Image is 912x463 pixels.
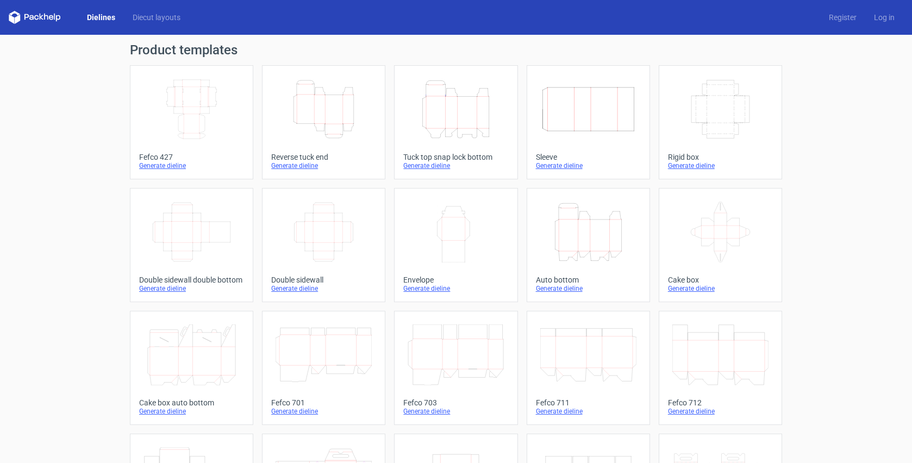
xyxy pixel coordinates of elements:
[659,188,782,302] a: Cake boxGenerate dieline
[659,311,782,425] a: Fefco 712Generate dieline
[659,65,782,179] a: Rigid boxGenerate dieline
[536,276,641,284] div: Auto bottom
[78,12,124,23] a: Dielines
[668,153,773,161] div: Rigid box
[403,398,508,407] div: Fefco 703
[139,153,244,161] div: Fefco 427
[536,161,641,170] div: Generate dieline
[271,276,376,284] div: Double sidewall
[527,311,650,425] a: Fefco 711Generate dieline
[536,398,641,407] div: Fefco 711
[820,12,865,23] a: Register
[262,65,385,179] a: Reverse tuck endGenerate dieline
[262,311,385,425] a: Fefco 701Generate dieline
[139,276,244,284] div: Double sidewall double bottom
[130,188,253,302] a: Double sidewall double bottomGenerate dieline
[394,188,517,302] a: EnvelopeGenerate dieline
[668,284,773,293] div: Generate dieline
[668,398,773,407] div: Fefco 712
[271,284,376,293] div: Generate dieline
[668,276,773,284] div: Cake box
[130,43,782,57] h1: Product templates
[130,65,253,179] a: Fefco 427Generate dieline
[536,153,641,161] div: Sleeve
[403,276,508,284] div: Envelope
[394,65,517,179] a: Tuck top snap lock bottomGenerate dieline
[262,188,385,302] a: Double sidewallGenerate dieline
[139,398,244,407] div: Cake box auto bottom
[527,65,650,179] a: SleeveGenerate dieline
[403,153,508,161] div: Tuck top snap lock bottom
[403,161,508,170] div: Generate dieline
[139,284,244,293] div: Generate dieline
[271,398,376,407] div: Fefco 701
[536,284,641,293] div: Generate dieline
[139,407,244,416] div: Generate dieline
[403,284,508,293] div: Generate dieline
[271,153,376,161] div: Reverse tuck end
[271,407,376,416] div: Generate dieline
[130,311,253,425] a: Cake box auto bottomGenerate dieline
[668,407,773,416] div: Generate dieline
[865,12,903,23] a: Log in
[139,161,244,170] div: Generate dieline
[124,12,189,23] a: Diecut layouts
[394,311,517,425] a: Fefco 703Generate dieline
[403,407,508,416] div: Generate dieline
[271,161,376,170] div: Generate dieline
[527,188,650,302] a: Auto bottomGenerate dieline
[536,407,641,416] div: Generate dieline
[668,161,773,170] div: Generate dieline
